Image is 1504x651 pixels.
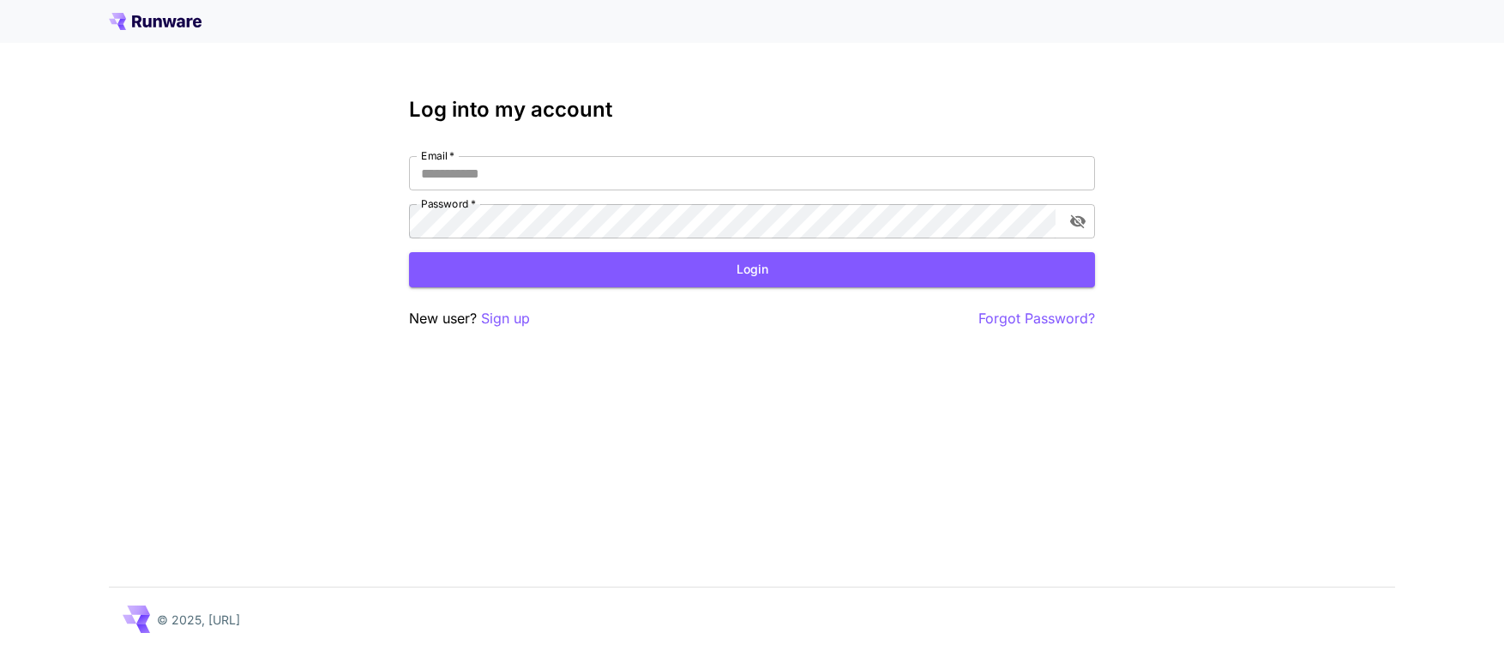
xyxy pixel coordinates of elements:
[409,252,1095,287] button: Login
[157,611,240,629] p: © 2025, [URL]
[978,308,1095,329] button: Forgot Password?
[1062,206,1093,237] button: toggle password visibility
[409,308,530,329] p: New user?
[421,196,476,211] label: Password
[421,148,454,163] label: Email
[409,98,1095,122] h3: Log into my account
[481,308,530,329] button: Sign up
